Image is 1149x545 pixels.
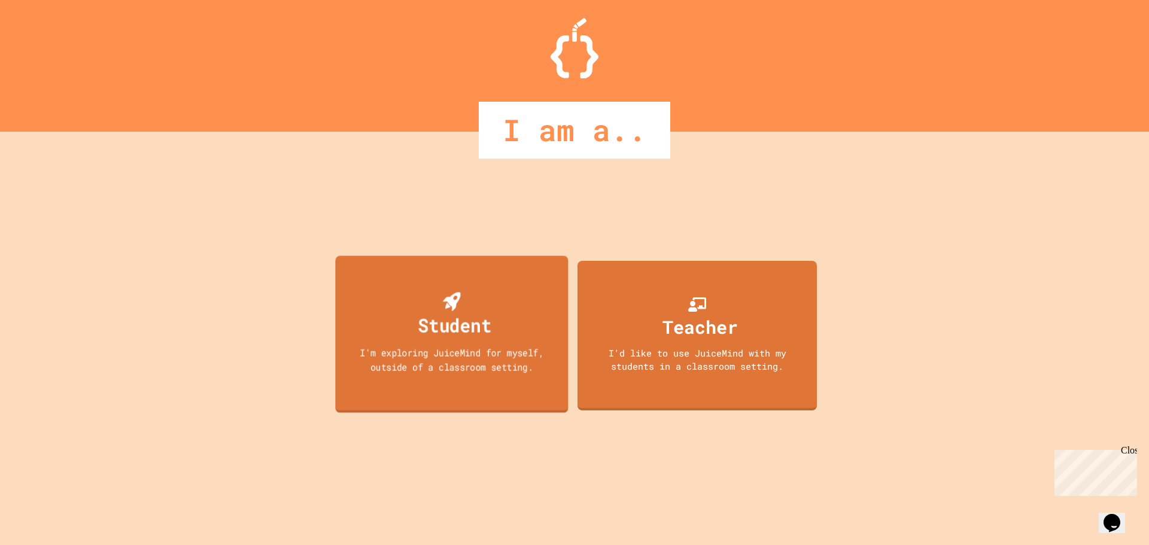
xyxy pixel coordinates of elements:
[479,102,670,159] div: I am a..
[1099,497,1137,533] iframe: chat widget
[5,5,83,76] div: Chat with us now!Close
[589,346,805,373] div: I'd like to use JuiceMind with my students in a classroom setting.
[1050,445,1137,496] iframe: chat widget
[347,345,557,373] div: I'm exploring JuiceMind for myself, outside of a classroom setting.
[418,310,492,339] div: Student
[662,313,738,340] div: Teacher
[551,18,598,78] img: Logo.svg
